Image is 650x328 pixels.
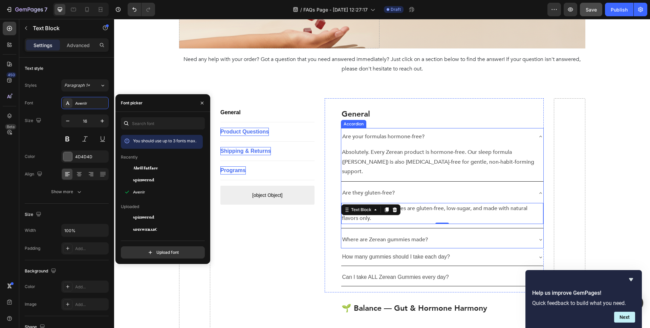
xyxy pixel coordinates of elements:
[51,188,83,195] div: Show more
[25,153,35,160] div: Color
[228,253,335,263] p: Can I take ALL Zerean Gummies every day?
[228,307,300,317] p: What makes Balance unique?
[227,252,336,264] div: Rich Text Editor. Editing area: main
[3,3,50,16] button: 7
[133,177,154,183] span: spinwerad
[227,306,301,318] div: Rich Text Editor. Editing area: main
[227,284,430,295] h2: Rich Text Editor. Editing area: main
[25,116,43,125] div: Size
[25,186,109,198] button: Show more
[128,3,155,16] div: Undo/Redo
[532,289,635,297] h2: Help us improve GemPages!
[627,275,635,284] button: Hide survey
[121,204,139,210] p: Uploaded
[67,42,90,49] p: Advanced
[227,168,282,180] div: Rich Text Editor. Editing area: main
[75,302,107,308] div: Add...
[391,6,401,13] span: Draft
[33,24,90,32] p: Text Block
[25,170,44,179] div: Align
[62,224,108,237] input: Auto
[605,3,633,16] button: Publish
[25,82,37,88] div: Styles
[228,233,336,243] p: How many gummies should I take each day?
[25,210,43,219] div: Size
[64,82,90,88] span: Paragraph 1*
[75,100,107,106] div: Avenir
[228,113,310,123] p: Are your formulas hormone-free?
[25,227,36,233] div: Width
[75,246,107,252] div: Add...
[228,128,429,158] p: Absolutely. Every Zerean product is hormone-free. Our sleep formula ([PERSON_NAME]) is also [MEDI...
[34,42,52,49] p: Settings
[227,215,315,227] div: Rich Text Editor. Editing area: main
[25,267,58,276] div: Background
[227,89,430,101] h2: General
[25,284,35,290] div: Color
[6,72,16,78] div: 450
[114,19,650,328] iframe: Design area
[133,189,145,195] span: Avenir
[75,154,107,160] div: 4D4D4D
[133,138,196,143] span: You should use up to 3 fonts max.
[228,102,251,108] div: Accordion
[227,112,311,124] div: Rich Text Editor. Editing area: main
[228,169,281,179] p: Are they gluten-free?
[303,6,368,13] span: FAQs Page - [DATE] 12:27:17
[25,100,33,106] div: Font
[75,284,107,290] div: Add...
[5,124,16,129] div: Beta
[25,245,40,251] div: Padding
[228,185,429,204] p: Yes — all Zerean gummies are gluten-free, low-sugar, and made with natural flavors only.
[44,5,47,14] p: 7
[532,275,635,323] div: Help us improve GemPages!
[133,226,157,232] span: spinweradC
[614,312,635,323] button: Next question
[300,6,302,13] span: /
[121,154,138,160] p: Recently
[586,7,597,13] span: Save
[25,65,43,71] div: Text style
[25,301,37,307] div: Image
[133,214,154,220] span: spinwerad
[61,79,109,91] button: Paragraph 1*
[228,216,314,226] p: Where are Zerean gummies made?
[121,117,205,129] input: Search font
[147,249,179,256] div: Upload font
[121,246,205,259] button: Upload font
[227,284,429,294] p: 🌱 Balance — Gut & Hormone Harmony
[227,232,337,244] div: Rich Text Editor. Editing area: main
[532,300,635,306] p: Quick feedback to build what you need.
[133,165,158,171] span: Abril Fatface
[611,6,628,13] div: Publish
[121,100,143,106] div: Font picker
[236,188,259,194] div: Text Block
[580,3,602,16] button: Save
